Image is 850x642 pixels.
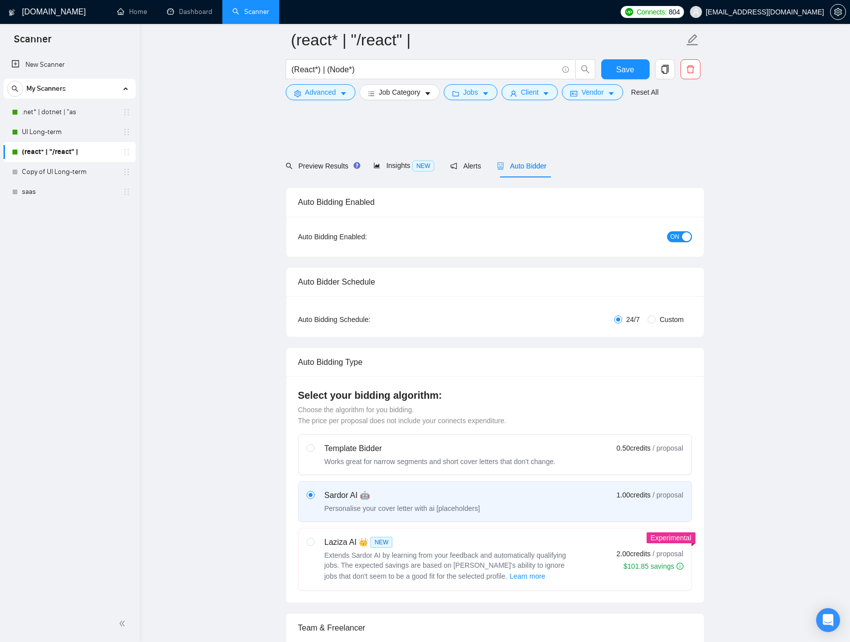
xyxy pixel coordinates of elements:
button: search [575,59,595,79]
span: holder [123,108,131,116]
a: saas [22,182,117,202]
span: Connects: [637,6,667,17]
span: caret-down [340,90,347,97]
span: caret-down [608,90,615,97]
a: .net* | dotnet | "as [22,102,117,122]
div: Works great for narrow segments and short cover letters that don't change. [325,457,556,467]
span: caret-down [542,90,549,97]
div: Personalise your cover letter with ai [placeholders] [325,503,480,513]
h4: Select your bidding algorithm: [298,388,692,402]
button: idcardVendorcaret-down [562,84,623,100]
span: folder [452,90,459,97]
div: Auto Bidding Enabled [298,188,692,216]
div: Auto Bidding Schedule: [298,314,429,325]
span: Choose the algorithm for you bidding. The price per proposal does not include your connects expen... [298,406,507,425]
span: Scanner [6,32,59,53]
a: Copy of UI Long-term [22,162,117,182]
span: Custom [656,314,687,325]
a: homeHome [117,7,147,16]
span: Experimental [651,534,691,542]
span: Vendor [581,87,603,98]
img: logo [8,4,15,20]
span: 👑 [358,536,368,548]
span: Save [616,63,634,76]
a: Reset All [631,87,659,98]
div: Template Bidder [325,443,556,455]
span: / proposal [653,443,683,453]
button: barsJob Categorycaret-down [359,84,440,100]
span: search [7,85,22,92]
span: delete [681,65,700,74]
span: 24/7 [622,314,644,325]
span: info-circle [562,66,569,73]
div: Open Intercom Messenger [816,608,840,632]
span: setting [831,8,846,16]
div: Auto Bidder Schedule [298,268,692,296]
span: 0.50 credits [617,443,651,454]
span: Advanced [305,87,336,98]
span: holder [123,168,131,176]
span: Jobs [463,87,478,98]
button: settingAdvancedcaret-down [286,84,355,100]
div: Auto Bidding Enabled: [298,231,429,242]
span: notification [450,162,457,169]
span: ON [671,231,680,242]
span: Auto Bidder [497,162,546,170]
span: info-circle [677,563,683,570]
a: UI Long-term [22,122,117,142]
button: Save [601,59,650,79]
div: $101.85 savings [624,561,683,571]
span: NEW [412,160,434,171]
span: bars [368,90,375,97]
div: Auto Bidding Type [298,348,692,376]
span: / proposal [653,549,683,559]
span: double-left [119,619,129,629]
span: My Scanners [26,79,66,99]
span: holder [123,128,131,136]
div: Team & Freelancer [298,614,692,642]
a: (react* | "/react" | [22,142,117,162]
li: New Scanner [3,55,136,75]
button: delete [680,59,700,79]
a: dashboardDashboard [167,7,212,16]
li: My Scanners [3,79,136,202]
button: folderJobscaret-down [444,84,498,100]
button: Laziza AI NEWExtends Sardor AI by learning from your feedback and automatically qualifying jobs. ... [509,570,546,582]
a: searchScanner [232,7,269,16]
img: upwork-logo.png [625,8,633,16]
span: Insights [373,161,434,169]
span: 1.00 credits [617,489,651,500]
span: NEW [370,537,392,548]
button: search [7,81,23,97]
span: holder [123,148,131,156]
span: Preview Results [286,162,357,170]
span: robot [497,162,504,169]
span: caret-down [482,90,489,97]
span: search [576,65,595,74]
span: Job Category [379,87,420,98]
span: idcard [570,90,577,97]
span: search [286,162,293,169]
div: Sardor AI 🤖 [325,489,480,501]
span: area-chart [373,162,380,169]
input: Search Freelance Jobs... [292,63,558,76]
span: holder [123,188,131,196]
span: user [510,90,517,97]
span: 804 [669,6,680,17]
span: copy [656,65,675,74]
div: Laziza AI [325,536,574,548]
span: edit [686,33,699,46]
span: Learn more [510,571,545,582]
span: Alerts [450,162,481,170]
div: Tooltip anchor [352,161,361,170]
input: Scanner name... [291,27,684,52]
button: userClientcaret-down [502,84,558,100]
span: user [692,8,699,15]
span: caret-down [424,90,431,97]
span: Extends Sardor AI by learning from your feedback and automatically qualifying jobs. The expected ... [325,551,566,580]
span: Client [521,87,539,98]
span: setting [294,90,301,97]
button: copy [655,59,675,79]
span: / proposal [653,490,683,500]
a: New Scanner [11,55,128,75]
